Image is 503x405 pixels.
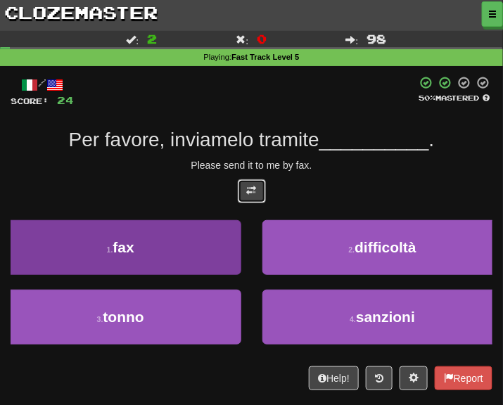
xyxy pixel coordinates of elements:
[238,179,266,203] button: Toggle translation (alt+t)
[69,129,319,150] span: Per favore, inviamelo tramite
[356,309,415,325] span: sanzioni
[309,366,359,390] button: Help!
[349,245,355,254] small: 2 .
[97,315,103,323] small: 3 .
[257,32,267,46] span: 0
[416,93,492,103] div: Mastered
[147,32,157,46] span: 2
[57,94,74,106] span: 24
[103,309,144,325] span: tonno
[236,34,249,44] span: :
[350,315,356,323] small: 4 .
[435,366,492,390] button: Report
[419,94,436,102] span: 50 %
[107,245,113,254] small: 1 .
[429,129,435,150] span: .
[346,34,359,44] span: :
[11,96,49,105] span: Score:
[11,158,492,172] div: Please send it to me by fax.
[11,76,74,94] div: /
[355,239,416,255] span: difficoltà
[126,34,139,44] span: :
[231,53,299,61] strong: Fast Track Level 5
[113,239,134,255] span: fax
[367,32,387,46] span: 98
[366,366,393,390] button: Round history (alt+y)
[319,129,429,150] span: __________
